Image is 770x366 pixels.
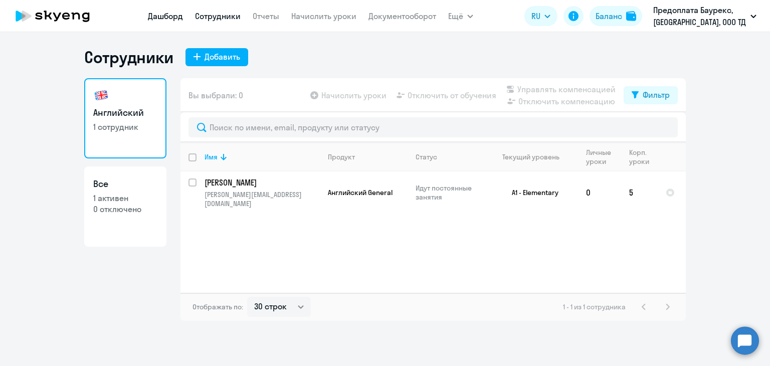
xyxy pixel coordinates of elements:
[531,10,540,22] span: RU
[93,177,157,191] h3: Все
[253,11,279,21] a: Отчеты
[328,152,407,161] div: Продукт
[205,152,319,161] div: Имя
[596,10,622,22] div: Баланс
[643,89,670,101] div: Фильтр
[328,152,355,161] div: Продукт
[205,51,240,63] div: Добавить
[205,190,319,208] p: [PERSON_NAME][EMAIL_ADDRESS][DOMAIN_NAME]
[205,177,319,188] a: [PERSON_NAME]
[629,148,651,166] div: Корп. уроки
[524,6,557,26] button: RU
[93,204,157,215] p: 0 отключено
[416,152,437,161] div: Статус
[368,11,436,21] a: Документооборот
[626,11,636,21] img: balance
[416,184,484,202] p: Идут постоянные занятия
[590,6,642,26] button: Балансbalance
[502,152,559,161] div: Текущий уровень
[205,177,318,188] p: [PERSON_NAME]
[328,188,393,197] span: Английский General
[493,152,577,161] div: Текущий уровень
[621,171,658,214] td: 5
[93,106,157,119] h3: Английский
[578,171,621,214] td: 0
[416,152,484,161] div: Статус
[93,121,157,132] p: 1 сотрудник
[185,48,248,66] button: Добавить
[205,152,218,161] div: Имя
[448,10,463,22] span: Ещё
[188,117,678,137] input: Поиск по имени, email, продукту или статусу
[188,89,243,101] span: Вы выбрали: 0
[148,11,183,21] a: Дашборд
[485,171,578,214] td: A1 - Elementary
[624,86,678,104] button: Фильтр
[629,148,657,166] div: Корп. уроки
[93,193,157,204] p: 1 активен
[291,11,356,21] a: Начислить уроки
[586,148,614,166] div: Личные уроки
[195,11,241,21] a: Сотрудники
[653,4,746,28] p: Предоплата Баурекс, [GEOGRAPHIC_DATA], ООО ТД
[84,78,166,158] a: Английский1 сотрудник
[586,148,621,166] div: Личные уроки
[448,6,473,26] button: Ещё
[93,87,109,103] img: english
[192,302,243,311] span: Отображать по:
[563,302,626,311] span: 1 - 1 из 1 сотрудника
[84,47,173,67] h1: Сотрудники
[84,166,166,247] a: Все1 активен0 отключено
[648,4,761,28] button: Предоплата Баурекс, [GEOGRAPHIC_DATA], ООО ТД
